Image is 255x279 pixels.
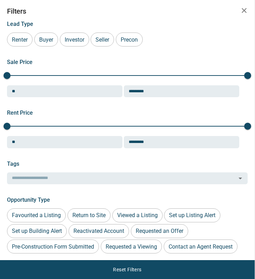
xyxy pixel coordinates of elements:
[9,36,30,43] span: Renter
[9,212,63,219] span: Favourited a Listing
[235,173,245,183] button: Open
[9,228,64,234] span: Set up Building Alert
[37,36,56,43] span: Buyer
[7,21,33,27] span: Lead Type
[103,243,160,250] span: Requested a Viewing
[62,36,87,43] span: Investor
[7,7,248,15] h2: Filters
[93,36,112,43] span: Seller
[9,243,97,250] span: Pre-Construction Form Submitted
[108,264,146,276] button: Reset Filters
[7,59,33,65] span: Sale Price
[167,212,218,219] span: Set up Listing Alert
[71,228,127,234] span: Reactivated Account
[166,243,235,250] span: Contact an Agent Request
[7,196,50,203] span: Opportunity Type
[118,36,140,43] span: Precon
[7,109,33,116] span: Rent Price
[70,212,108,219] span: Return to Site
[115,212,160,219] span: Viewed a Listing
[7,160,19,167] span: Tags
[133,228,186,234] span: Requested an Offer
